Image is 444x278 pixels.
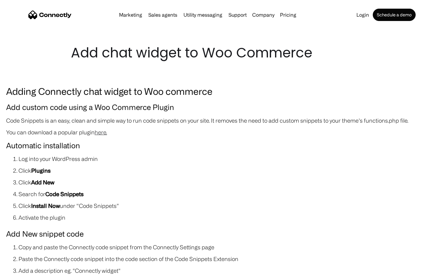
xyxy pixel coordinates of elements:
[277,12,299,17] a: Pricing
[6,267,37,276] aside: Language selected: English
[181,12,225,17] a: Utility messaging
[6,101,438,113] h4: Add custom code using a Woo Commerce Plugin
[31,203,60,209] strong: Install Now
[18,190,438,198] li: Search for
[12,267,37,276] ul: Language list
[95,129,107,135] a: here.
[31,167,51,174] strong: Plugins
[6,84,438,98] h3: Adding Connectly chat widget to Woo commerce
[18,266,438,275] li: Add a description eg. "Connectly widget"
[117,12,145,17] a: Marketing
[354,12,372,17] a: Login
[18,166,438,175] li: Click
[226,12,249,17] a: Support
[252,11,274,19] div: Company
[6,228,438,240] h4: Add New snippet code
[18,201,438,210] li: Click under “Code Snippets”
[146,12,180,17] a: Sales agents
[373,9,416,21] a: Schedule a demo
[6,140,438,151] h4: Automatic installation
[45,191,84,197] strong: Code Snippets
[18,213,438,222] li: Activate the plugin
[31,179,54,185] strong: Add New
[18,255,438,263] li: Paste the Connectly code snippet into the code section of the Code Snippets Extension
[18,154,438,163] li: Log into your WordPress admin
[6,128,438,137] p: You can download a popular plugin
[6,116,438,125] p: Code Snippets is an easy, clean and simple way to run code snippets on your site. It removes the ...
[71,43,373,62] h1: Add chat widget to Woo Commerce
[18,178,438,187] li: Click
[18,243,438,251] li: Copy and paste the Connectly code snippet from the Connectly Settings page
